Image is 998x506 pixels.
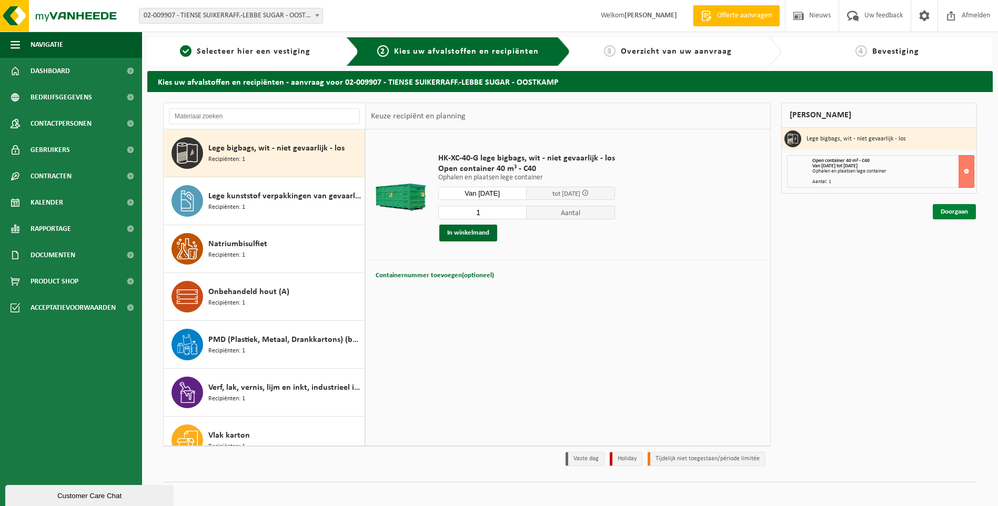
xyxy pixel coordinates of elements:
span: Recipiënten: 1 [208,155,245,165]
span: Recipiënten: 1 [208,442,245,452]
span: Gebruikers [31,137,70,163]
button: Vlak karton Recipiënten: 1 [164,417,365,464]
span: Open container 40 m³ - C40 [438,164,615,174]
button: Containernummer toevoegen(optioneel) [375,268,495,283]
button: Lege bigbags, wit - niet gevaarlijk - los Recipiënten: 1 [164,129,365,177]
span: PMD (Plastiek, Metaal, Drankkartons) (bedrijven) [208,333,362,346]
span: Selecteer hier een vestiging [197,47,310,56]
span: Bevestiging [872,47,919,56]
span: Navigatie [31,32,63,58]
div: Ophalen en plaatsen lege container [812,169,974,174]
span: Documenten [31,242,75,268]
button: Lege kunststof verpakkingen van gevaarlijke stoffen Recipiënten: 1 [164,177,365,225]
div: Keuze recipiënt en planning [366,103,471,129]
span: 4 [855,45,867,57]
span: Recipiënten: 1 [208,203,245,212]
span: 02-009907 - TIENSE SUIKERRAFF.-LEBBE SUGAR - OOSTKAMP [139,8,322,23]
span: Recipiënten: 1 [208,298,245,308]
span: Offerte aanvragen [714,11,774,21]
div: Aantal: 1 [812,179,974,185]
strong: Van [DATE] tot [DATE] [812,163,858,169]
span: Lege kunststof verpakkingen van gevaarlijke stoffen [208,190,362,203]
h3: Lege bigbags, wit - niet gevaarlijk - los [807,130,906,147]
span: Dashboard [31,58,70,84]
span: Lege bigbags, wit - niet gevaarlijk - los [208,142,345,155]
li: Vaste dag [566,452,604,466]
span: Natriumbisulfiet [208,238,267,250]
input: Selecteer datum [438,187,527,200]
iframe: chat widget [5,483,176,506]
span: Rapportage [31,216,71,242]
span: tot [DATE] [552,190,580,197]
span: Kies uw afvalstoffen en recipiënten [394,47,539,56]
span: HK-XC-40-G lege bigbags, wit - niet gevaarlijk - los [438,153,615,164]
button: Verf, lak, vernis, lijm en inkt, industrieel in kleinverpakking Recipiënten: 1 [164,369,365,417]
span: Vlak karton [208,429,250,442]
span: Recipiënten: 1 [208,250,245,260]
span: Product Shop [31,268,78,295]
li: Tijdelijk niet toegestaan/période limitée [648,452,765,466]
span: Open container 40 m³ - C40 [812,158,870,164]
span: Containernummer toevoegen(optioneel) [376,272,494,279]
strong: [PERSON_NAME] [624,12,677,19]
div: [PERSON_NAME] [781,103,977,128]
span: 2 [377,45,389,57]
a: Offerte aanvragen [693,5,780,26]
a: 1Selecteer hier een vestiging [153,45,338,58]
span: Recipiënten: 1 [208,346,245,356]
span: Verf, lak, vernis, lijm en inkt, industrieel in kleinverpakking [208,381,362,394]
li: Holiday [610,452,642,466]
input: Materiaal zoeken [169,108,360,124]
span: Contactpersonen [31,110,92,137]
span: Recipiënten: 1 [208,394,245,404]
button: PMD (Plastiek, Metaal, Drankkartons) (bedrijven) Recipiënten: 1 [164,321,365,369]
span: 3 [604,45,616,57]
h2: Kies uw afvalstoffen en recipiënten - aanvraag voor 02-009907 - TIENSE SUIKERRAFF.-LEBBE SUGAR - ... [147,71,993,92]
span: 1 [180,45,191,57]
span: Bedrijfsgegevens [31,84,92,110]
span: 02-009907 - TIENSE SUIKERRAFF.-LEBBE SUGAR - OOSTKAMP [139,8,323,24]
span: Onbehandeld hout (A) [208,286,289,298]
span: Acceptatievoorwaarden [31,295,116,321]
button: Onbehandeld hout (A) Recipiënten: 1 [164,273,365,321]
span: Aantal [527,206,615,219]
button: Natriumbisulfiet Recipiënten: 1 [164,225,365,273]
span: Overzicht van uw aanvraag [621,47,732,56]
p: Ophalen en plaatsen lege container [438,174,615,181]
a: Doorgaan [933,204,976,219]
span: Contracten [31,163,72,189]
button: In winkelmand [439,225,497,241]
span: Kalender [31,189,63,216]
